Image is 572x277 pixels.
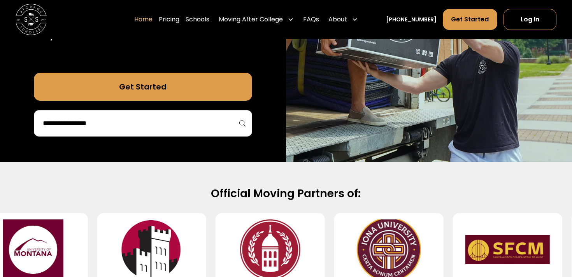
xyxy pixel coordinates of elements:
a: Get Started [443,9,497,30]
a: Log In [504,9,556,30]
a: Schools [186,9,209,30]
a: [PHONE_NUMBER] [386,16,437,24]
div: Moving After College [216,9,297,30]
div: About [325,9,361,30]
a: Home [134,9,153,30]
div: About [328,15,347,24]
h2: Official Moving Partners of: [36,187,535,201]
a: FAQs [303,9,319,30]
a: Get Started [34,73,252,101]
img: Storage Scholars main logo [16,4,47,35]
div: Moving After College [219,15,283,24]
a: Pricing [159,9,179,30]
